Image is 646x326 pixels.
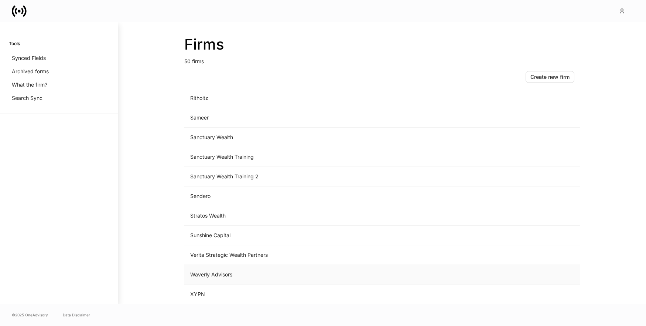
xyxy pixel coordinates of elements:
td: Sendero [184,186,458,206]
td: Ritholtz [184,88,458,108]
td: Sanctuary Wealth [184,128,458,147]
button: Create new firm [526,71,574,83]
p: Search Sync [12,94,42,102]
a: What the firm? [9,78,109,91]
a: Archived forms [9,65,109,78]
td: Stratos Wealth [184,206,458,226]
td: Waverly Advisors [184,265,458,285]
div: Create new firm [530,74,570,80]
p: Archived forms [12,68,49,75]
p: Synced Fields [12,54,46,62]
td: Sameer [184,108,458,128]
span: © 2025 OneAdvisory [12,312,48,318]
p: 50 firms [184,53,580,65]
td: Sanctuary Wealth Training 2 [184,167,458,186]
td: Sunshine Capital [184,226,458,245]
h2: Firms [184,36,580,53]
td: Sanctuary Wealth Training [184,147,458,167]
a: Data Disclaimer [63,312,90,318]
a: Synced Fields [9,51,109,65]
td: XYPN [184,285,458,304]
td: Verita Strategic Wealth Partners [184,245,458,265]
p: What the firm? [12,81,47,88]
a: Search Sync [9,91,109,105]
h6: Tools [9,40,20,47]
